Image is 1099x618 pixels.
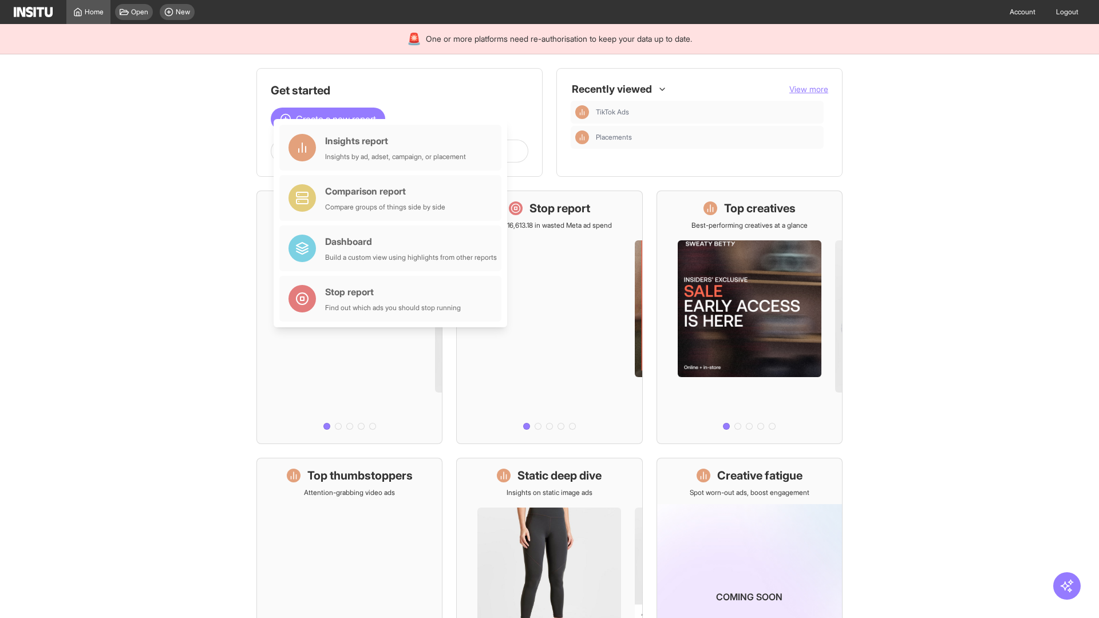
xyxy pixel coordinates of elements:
[426,33,692,45] span: One or more platforms need re-authorisation to keep your data up to date.
[487,221,612,230] p: Save £16,613.18 in wasted Meta ad spend
[325,285,461,299] div: Stop report
[325,253,497,262] div: Build a custom view using highlights from other reports
[325,203,445,212] div: Compare groups of things side by side
[789,84,828,94] span: View more
[325,235,497,248] div: Dashboard
[325,184,445,198] div: Comparison report
[596,133,632,142] span: Placements
[325,152,466,161] div: Insights by ad, adset, campaign, or placement
[256,191,442,444] a: What's live nowSee all active ads instantly
[596,133,819,142] span: Placements
[575,130,589,144] div: Insights
[325,303,461,312] div: Find out which ads you should stop running
[14,7,53,17] img: Logo
[596,108,819,117] span: TikTok Ads
[691,221,808,230] p: Best-performing creatives at a glance
[307,468,413,484] h1: Top thumbstoppers
[176,7,190,17] span: New
[296,112,376,126] span: Create a new report
[507,488,592,497] p: Insights on static image ads
[529,200,590,216] h1: Stop report
[325,134,466,148] div: Insights report
[271,82,528,98] h1: Get started
[517,468,602,484] h1: Static deep dive
[304,488,395,497] p: Attention-grabbing video ads
[789,84,828,95] button: View more
[724,200,796,216] h1: Top creatives
[407,31,421,47] div: 🚨
[596,108,629,117] span: TikTok Ads
[271,108,385,130] button: Create a new report
[85,7,104,17] span: Home
[657,191,843,444] a: Top creativesBest-performing creatives at a glance
[575,105,589,119] div: Insights
[131,7,148,17] span: Open
[456,191,642,444] a: Stop reportSave £16,613.18 in wasted Meta ad spend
